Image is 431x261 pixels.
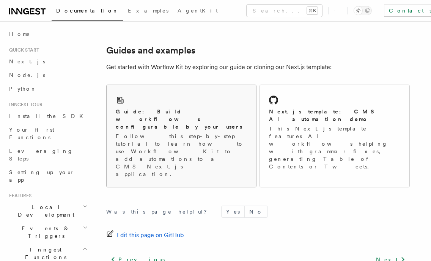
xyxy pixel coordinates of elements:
[6,102,42,108] span: Inngest tour
[106,62,410,72] p: Get started with Worflow Kit by exploring our guide or cloning our Next.js template:
[9,58,45,64] span: Next.js
[9,30,30,38] span: Home
[9,148,73,162] span: Leveraging Steps
[9,127,54,140] span: Your first Functions
[6,47,39,53] span: Quick start
[9,72,45,78] span: Node.js
[307,7,318,14] kbd: ⌘K
[6,82,89,96] a: Python
[6,222,89,243] button: Events & Triggers
[260,85,410,187] a: Next.js template: CMS AI automation demoThis Next.js template features AI workflows helping with ...
[117,230,184,241] span: Edit this page on GitHub
[6,68,89,82] a: Node.js
[123,2,173,20] a: Examples
[116,108,247,130] h2: Guide: Build workflows configurable by your users
[245,206,267,217] button: No
[52,2,123,21] a: Documentation
[269,125,400,170] p: This Next.js template features AI workflows helping with grammar fixes, generating Table of Conte...
[6,246,82,261] span: Inngest Functions
[6,200,89,222] button: Local Development
[6,225,83,240] span: Events & Triggers
[9,86,37,92] span: Python
[6,165,89,187] a: Setting up your app
[222,206,244,217] button: Yes
[106,230,184,241] a: Edit this page on GitHub
[106,45,195,56] a: Guides and examples
[128,8,168,14] span: Examples
[9,169,74,183] span: Setting up your app
[116,132,247,178] p: Follow this step-by-step tutorial to learn how to use Workflow Kit to add automations to a CMS Ne...
[6,55,89,68] a: Next.js
[269,108,400,123] h2: Next.js template: CMS AI automation demo
[106,85,256,187] a: Guide: Build workflows configurable by your usersFollow this step-by-step tutorial to learn how t...
[178,8,218,14] span: AgentKit
[6,109,89,123] a: Install the SDK
[6,27,89,41] a: Home
[247,5,322,17] button: Search...⌘K
[56,8,119,14] span: Documentation
[9,113,88,119] span: Install the SDK
[6,123,89,144] a: Your first Functions
[6,203,83,219] span: Local Development
[354,6,372,15] button: Toggle dark mode
[173,2,222,20] a: AgentKit
[106,208,212,215] p: Was this page helpful?
[6,193,31,199] span: Features
[6,144,89,165] a: Leveraging Steps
